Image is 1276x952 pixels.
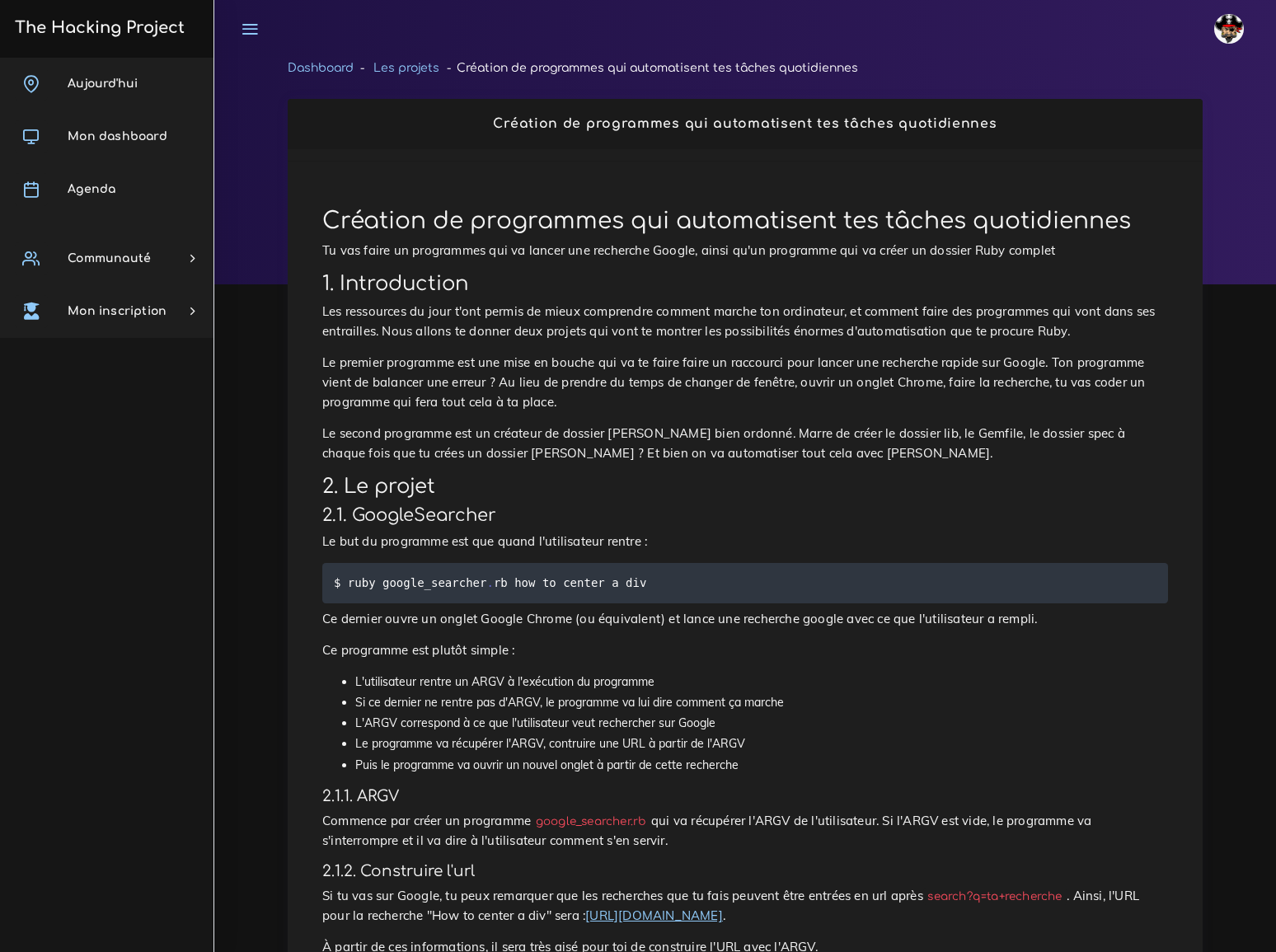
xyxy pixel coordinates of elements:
[322,424,1168,463] p: Le second programme est un créateur de dossier [PERSON_NAME] bien ordonné. Marre de créer le doss...
[68,252,151,265] span: Communauté
[439,58,857,78] li: Création de programmes qui automatisent tes tâches quotidiennes
[322,241,1168,260] p: Tu vas faire un programmes qui va lancer une recherche Google, ainsi qu'un programme qui va créer...
[355,672,1168,692] li: L'utilisateur rentre un ARGV à l'exécution du programme
[68,130,167,143] span: Mon dashboard
[322,208,1168,236] h1: Création de programmes qui automatisent tes tâches quotidiennes
[322,886,1168,926] p: Si tu vas sur Google, tu peux remarquer que les recherches que tu fais peuvent être entrées en ur...
[923,888,1067,905] code: search?q=ta+recherche
[322,811,1168,851] p: Commence par créer un programme qui va récupérer l'ARGV de l'utilisateur. Si l'ARGV est vide, le ...
[322,505,1168,526] h3: 2.1. GoogleSearcher
[68,305,167,317] span: Mon inscription
[585,907,723,923] a: [URL][DOMAIN_NAME]
[288,62,354,74] a: Dashboard
[322,302,1168,341] p: Les ressources du jour t'ont permis de mieux comprendre comment marche ton ordinateur, et comment...
[305,116,1185,132] h2: Création de programmes qui automatisent tes tâches quotidiennes
[486,576,493,589] span: .
[355,692,1168,713] li: Si ce dernier ne rentre pas d'ARGV, le programme va lui dire comment ça marche
[322,532,1168,551] p: Le but du programme est que quand l'utilisateur rentre :
[531,813,651,830] code: google_searcher.rb
[322,272,1168,296] h2: 1. Introduction
[373,62,439,74] a: Les projets
[322,640,1168,660] p: Ce programme est plutôt simple :
[322,862,1168,880] h4: 2.1.2. Construire l'url
[322,475,1168,499] h2: 2. Le projet
[355,755,1168,776] li: Puis le programme va ouvrir un nouvel onglet à partir de cette recherche
[334,574,651,592] code: $ ruby google_searcher rb how to center a div
[68,183,115,195] span: Agenda
[322,609,1168,629] p: Ce dernier ouvre un onglet Google Chrome (ou équivalent) et lance une recherche google avec ce qu...
[10,19,185,37] h3: The Hacking Project
[322,353,1168,412] p: Le premier programme est une mise en bouche qui va te faire faire un raccourci pour lancer une re...
[1214,14,1244,44] img: avatar
[355,734,1168,754] li: Le programme va récupérer l'ARGV, contruire une URL à partir de l'ARGV
[68,77,138,90] span: Aujourd'hui
[322,787,1168,805] h4: 2.1.1. ARGV
[355,713,1168,734] li: L'ARGV correspond à ce que l'utilisateur veut rechercher sur Google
